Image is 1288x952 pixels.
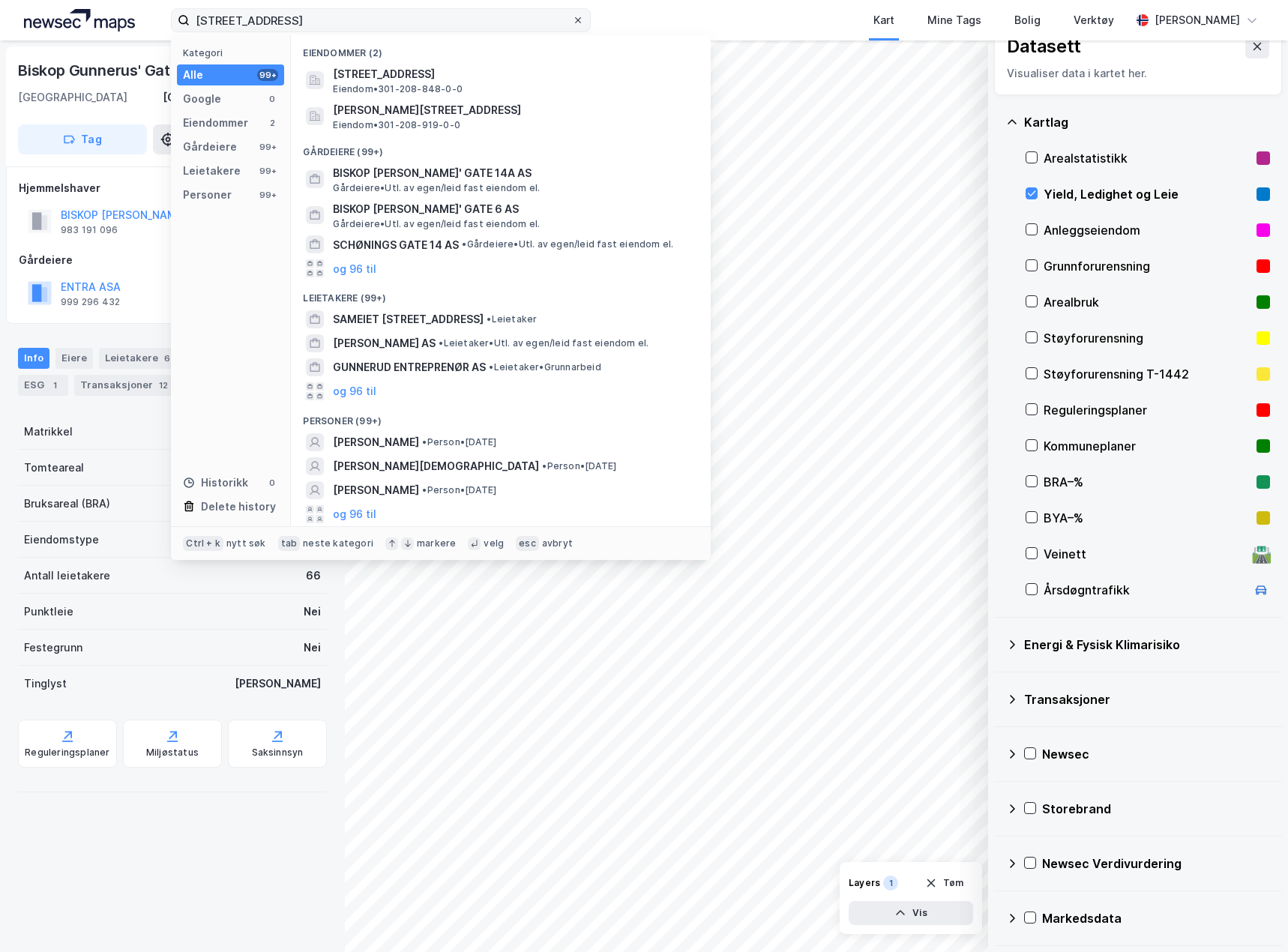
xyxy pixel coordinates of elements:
div: Transaksjoner [74,375,177,396]
div: Historikk [183,474,248,492]
span: Eiendom • 301-208-848-0-0 [333,83,463,95]
div: 12 [156,378,171,393]
span: Eiendom • 301-208-919-0-0 [333,119,460,131]
div: Datasett [1007,34,1081,58]
div: Arealstatistikk [1044,149,1251,167]
div: nytt søk [226,537,266,549]
div: Personer [183,186,232,204]
div: Kartlag [1024,113,1270,131]
div: Kommuneplaner [1044,437,1251,455]
div: Reguleringsplaner [1044,401,1251,419]
div: Google [183,90,221,108]
div: Ctrl + k [183,536,223,551]
div: tab [278,536,301,551]
div: Nei [304,639,321,657]
div: Kategori [183,47,284,58]
span: Person • [DATE] [422,484,496,496]
div: 2 [266,117,278,129]
div: 66 [306,567,321,585]
div: Yield, Ledighet og Leie [1044,185,1251,203]
span: Person • [DATE] [422,436,496,448]
div: Festegrunn [24,639,82,657]
div: BRA–% [1044,473,1251,491]
span: SCHØNINGS GATE 14 AS [333,236,459,254]
div: Personer (99+) [291,403,711,430]
div: 🛣️ [1251,544,1272,564]
div: 0 [266,477,278,489]
div: Anleggseiendom [1044,221,1251,239]
span: [PERSON_NAME] AS [333,334,436,352]
div: Markedsdata [1042,909,1270,927]
div: Årsdøgntrafikk [1044,581,1246,599]
div: neste kategori [303,537,373,549]
div: Gårdeiere (99+) [291,134,711,161]
div: Antall leietakere [24,567,110,585]
div: Transaksjoner [1024,690,1270,708]
div: BYA–% [1044,509,1251,527]
span: Gårdeiere • Utl. av egen/leid fast eiendom el. [333,182,540,194]
span: [STREET_ADDRESS] [333,65,693,83]
button: Tøm [915,871,973,895]
div: Alle [183,66,203,84]
span: Leietaker • Grunnarbeid [489,361,601,373]
div: Matrikkel [24,423,73,441]
div: Kontrollprogram for chat [1213,880,1288,952]
div: Energi & Fysisk Klimarisiko [1024,636,1270,654]
div: Bolig [1014,11,1041,29]
span: [PERSON_NAME][DEMOGRAPHIC_DATA] [333,457,539,475]
div: Newsec Verdivurdering [1042,855,1270,873]
div: 1 [883,876,898,891]
button: Tag [18,124,147,154]
span: • [542,460,547,472]
div: 99+ [257,69,278,81]
span: • [439,337,443,349]
span: Gårdeiere • Utl. av egen/leid fast eiendom el. [462,238,673,250]
div: [PERSON_NAME] [1155,11,1240,29]
button: og 96 til [333,505,376,523]
img: logo.a4113a55bc3d86da70a041830d287a7e.svg [24,9,135,31]
div: Eiendommer (2) [291,35,711,62]
div: 99+ [257,189,278,201]
div: 99+ [257,165,278,177]
div: Støyforurensning T-1442 [1044,365,1251,383]
span: • [487,313,491,325]
div: [GEOGRAPHIC_DATA], 208/848 [163,88,327,106]
div: Newsec [1042,745,1270,763]
div: Støyforurensning [1044,329,1251,347]
div: Eiendommer [183,114,248,132]
div: velg [484,537,504,549]
div: Visualiser data i kartet her. [1007,64,1269,82]
span: • [489,361,493,373]
div: Leietakere [183,162,241,180]
span: GUNNERUD ENTREPRENØR AS [333,358,486,376]
div: Mine Tags [927,11,981,29]
div: Arealbruk [1044,293,1251,311]
iframe: Chat Widget [1213,880,1288,952]
div: Info [18,348,49,369]
div: Delete history [201,498,276,516]
div: Eiere [55,348,93,369]
button: og 96 til [333,259,376,277]
input: Søk på adresse, matrikkel, gårdeiere, leietakere eller personer [190,9,572,31]
div: Eiendomstype [24,531,99,549]
div: Storebrand [1042,800,1270,818]
span: BISKOP [PERSON_NAME]' GATE 14A AS [333,164,693,182]
span: Person • [DATE] [542,460,616,472]
div: Verktøy [1074,11,1114,29]
div: Reguleringsplaner [25,747,109,759]
span: [PERSON_NAME] [333,481,419,499]
span: BISKOP [PERSON_NAME]' GATE 6 AS [333,200,693,218]
button: Vis [849,901,973,925]
div: Tinglyst [24,675,67,693]
div: Nei [304,603,321,621]
div: Layers [849,877,880,889]
div: Tomteareal [24,459,84,477]
div: Gårdeiere [19,251,326,269]
span: • [462,238,466,250]
span: • [422,484,427,495]
span: • [422,436,427,448]
div: Punktleie [24,603,73,621]
div: 999 296 432 [61,296,120,308]
div: Hjemmelshaver [19,179,326,197]
span: Leietaker • Utl. av egen/leid fast eiendom el. [439,337,648,349]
